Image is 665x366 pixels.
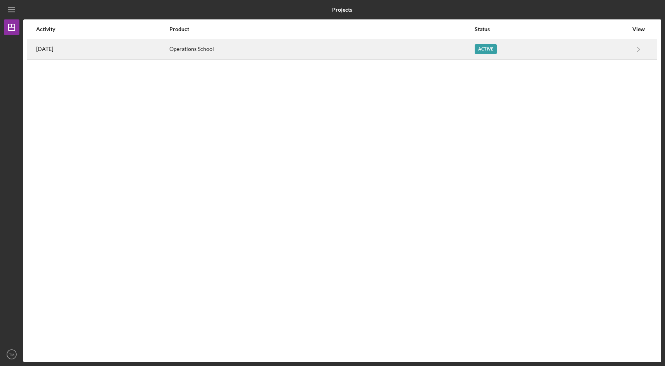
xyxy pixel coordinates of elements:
[169,26,474,32] div: Product
[332,7,352,13] b: Projects
[36,26,169,32] div: Activity
[36,46,53,52] time: 2025-10-06 18:40
[475,26,628,32] div: Status
[9,352,14,357] text: TM
[169,40,474,59] div: Operations School
[629,26,648,32] div: View
[475,44,497,54] div: Active
[4,347,19,362] button: TM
